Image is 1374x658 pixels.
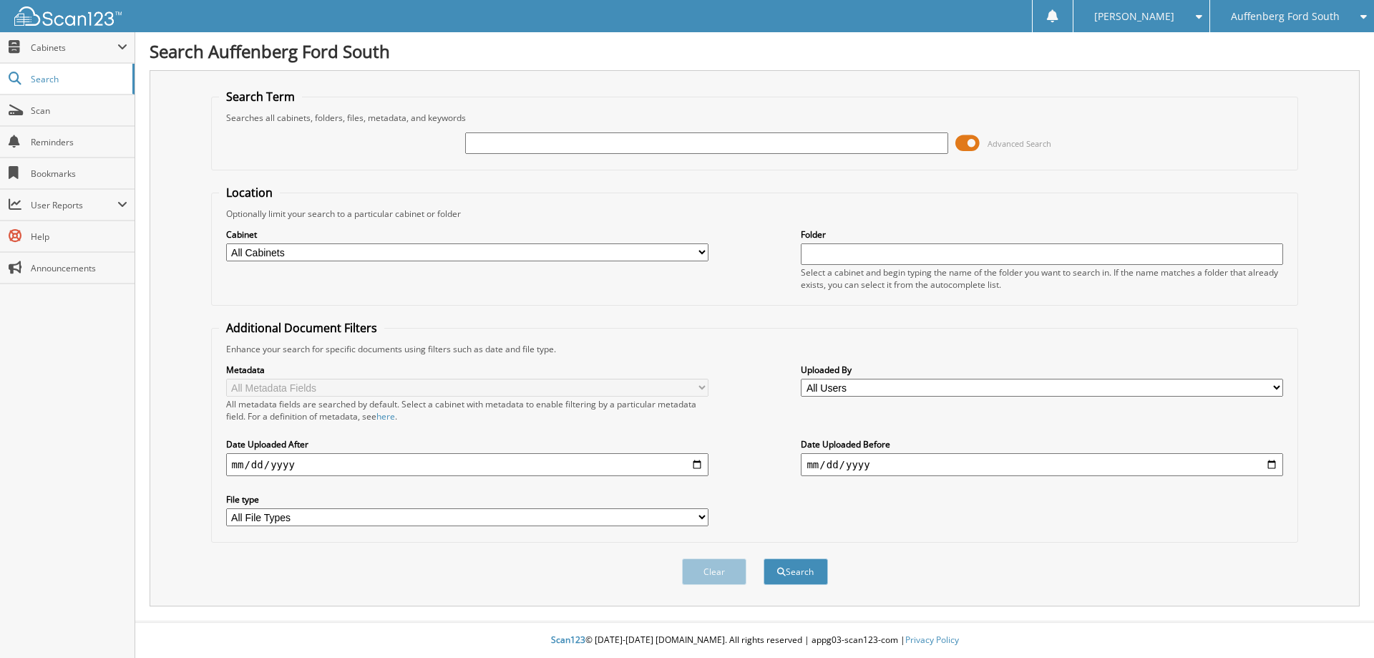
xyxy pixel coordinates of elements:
[219,208,1291,220] div: Optionally limit your search to a particular cabinet or folder
[150,39,1360,63] h1: Search Auffenberg Ford South
[1231,12,1340,21] span: Auffenberg Ford South
[31,73,125,85] span: Search
[226,228,708,241] label: Cabinet
[31,136,127,148] span: Reminders
[219,112,1291,124] div: Searches all cabinets, folders, files, metadata, and keywords
[801,438,1283,450] label: Date Uploaded Before
[682,558,746,585] button: Clear
[376,410,395,422] a: here
[31,42,117,54] span: Cabinets
[801,266,1283,291] div: Select a cabinet and begin typing the name of the folder you want to search in. If the name match...
[219,89,302,105] legend: Search Term
[1094,12,1174,21] span: [PERSON_NAME]
[801,453,1283,476] input: end
[226,398,708,422] div: All metadata fields are searched by default. Select a cabinet with metadata to enable filtering b...
[988,138,1051,149] span: Advanced Search
[135,623,1374,658] div: © [DATE]-[DATE] [DOMAIN_NAME]. All rights reserved | appg03-scan123-com |
[31,168,127,180] span: Bookmarks
[31,231,127,243] span: Help
[226,364,708,376] label: Metadata
[226,453,708,476] input: start
[801,228,1283,241] label: Folder
[551,634,585,646] span: Scan123
[764,558,828,585] button: Search
[14,6,122,26] img: scan123-logo-white.svg
[31,105,127,117] span: Scan
[905,634,959,646] a: Privacy Policy
[219,343,1291,355] div: Enhance your search for specific documents using filters such as date and file type.
[801,364,1283,376] label: Uploaded By
[31,199,117,211] span: User Reports
[31,262,127,274] span: Announcements
[219,185,280,200] legend: Location
[226,493,708,505] label: File type
[219,320,384,336] legend: Additional Document Filters
[226,438,708,450] label: Date Uploaded After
